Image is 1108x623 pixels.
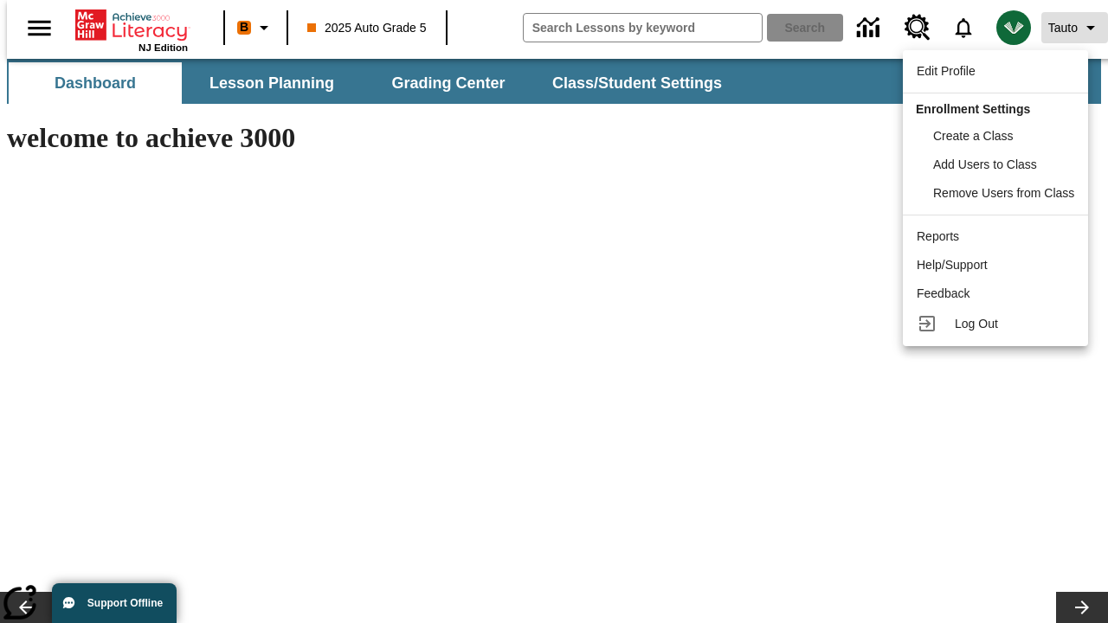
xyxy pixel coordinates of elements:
[933,129,1014,143] span: Create a Class
[916,102,1030,116] span: Enrollment Settings
[917,229,959,243] span: Reports
[917,64,976,78] span: Edit Profile
[933,157,1037,171] span: Add Users to Class
[917,258,988,272] span: Help/Support
[955,317,998,331] span: Log Out
[933,186,1074,200] span: Remove Users from Class
[917,286,969,300] span: Feedback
